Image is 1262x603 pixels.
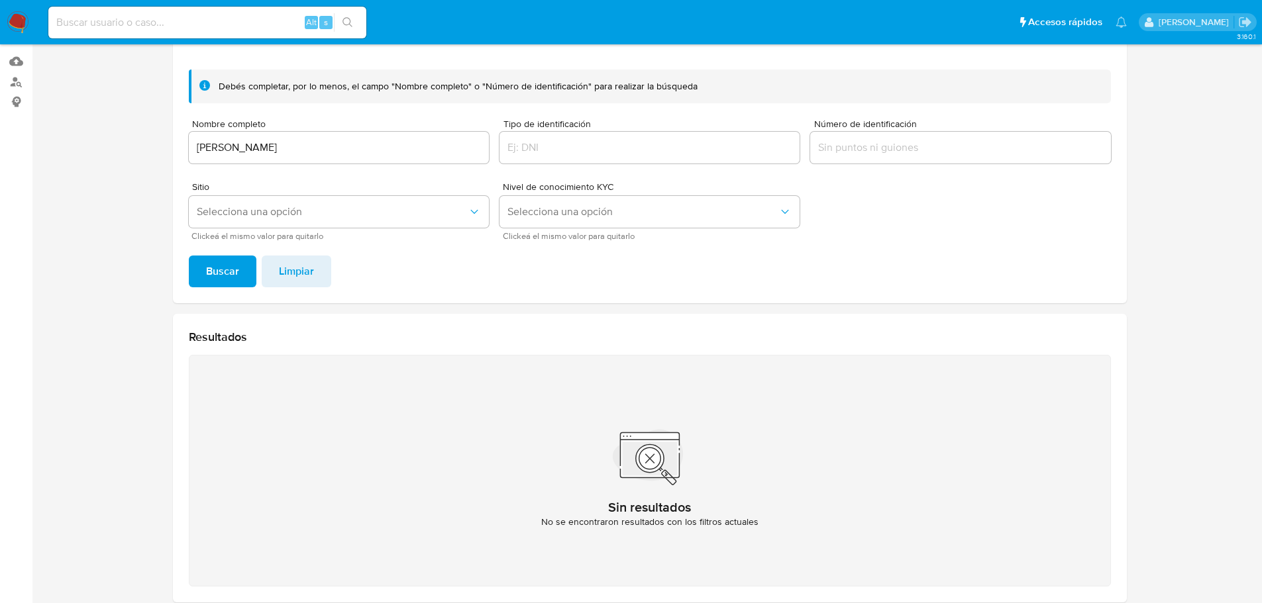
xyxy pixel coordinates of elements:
span: Accesos rápidos [1028,15,1102,29]
input: Buscar usuario o caso... [48,14,366,31]
a: Salir [1238,15,1252,29]
span: s [324,16,328,28]
button: search-icon [334,13,361,32]
a: Notificaciones [1116,17,1127,28]
p: erika.juarez@mercadolibre.com.mx [1159,16,1234,28]
span: 3.160.1 [1237,31,1255,42]
span: Alt [306,16,317,28]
